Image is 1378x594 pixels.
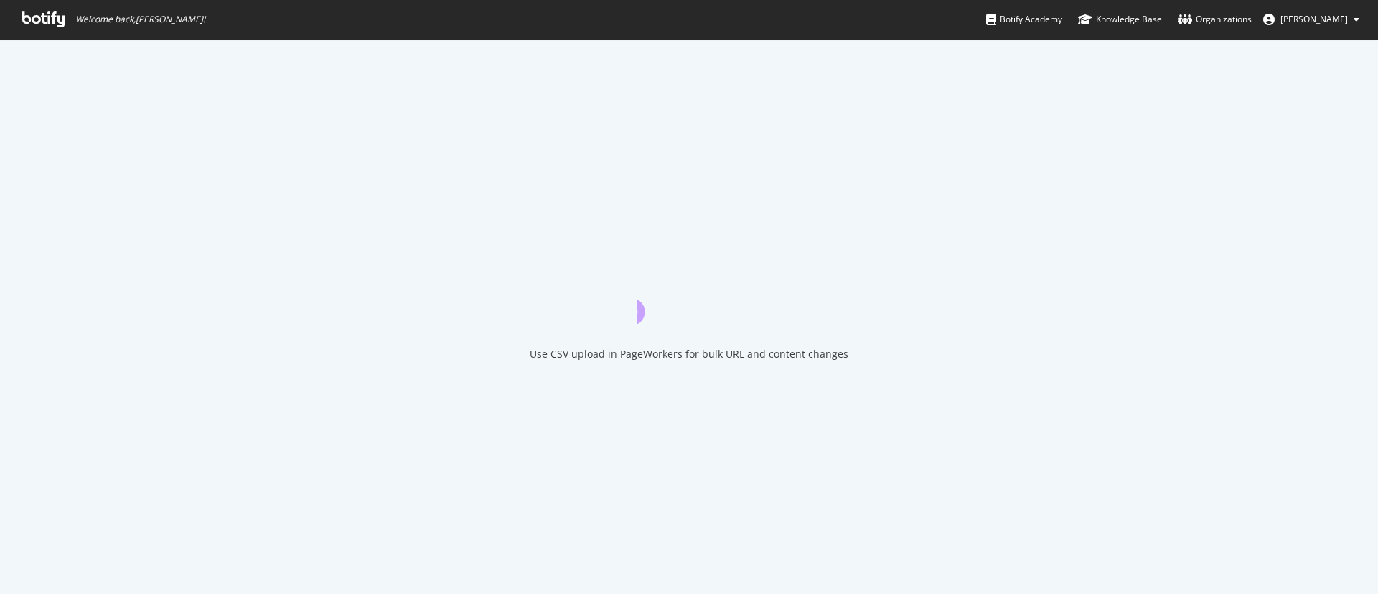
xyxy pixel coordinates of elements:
div: animation [637,272,741,324]
div: Botify Academy [986,12,1062,27]
span: Welcome back, [PERSON_NAME] ! [75,14,205,25]
span: Isobel Watson [1280,13,1348,25]
div: Organizations [1178,12,1252,27]
button: [PERSON_NAME] [1252,8,1371,31]
div: Use CSV upload in PageWorkers for bulk URL and content changes [530,347,848,361]
div: Knowledge Base [1078,12,1162,27]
